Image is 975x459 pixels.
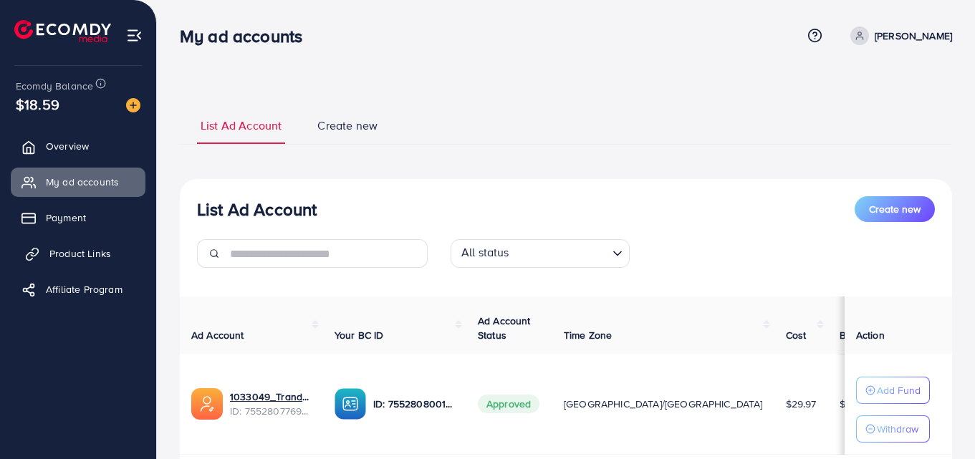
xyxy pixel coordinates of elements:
button: Add Fund [856,377,930,404]
span: Action [856,328,885,342]
p: Add Fund [877,382,921,399]
span: $29.97 [786,397,817,411]
img: ic-ads-acc.e4c84228.svg [191,388,223,420]
span: Create new [317,117,378,134]
img: ic-ba-acc.ded83a64.svg [335,388,366,420]
span: Affiliate Program [46,282,123,296]
a: Product Links [11,239,145,268]
span: Payment [46,211,86,225]
p: Withdraw [877,420,918,438]
a: Affiliate Program [11,275,145,304]
span: List Ad Account [201,117,282,134]
div: Search for option [451,239,630,268]
a: Overview [11,132,145,160]
span: All status [458,241,512,264]
span: Product Links [49,246,111,261]
div: <span class='underline'>1033049_Trand Era_1758525235875</span></br>7552807769917669384 [230,390,312,419]
span: Overview [46,139,89,153]
span: Ad Account [191,328,244,342]
span: My ad accounts [46,175,119,189]
span: Ecomdy Balance [16,79,93,93]
img: menu [126,27,143,44]
span: Approved [478,395,539,413]
a: 1033049_Trand Era_1758525235875 [230,390,312,404]
button: Withdraw [856,415,930,443]
span: $18.59 [16,94,59,115]
h3: List Ad Account [197,199,317,220]
a: Payment [11,203,145,232]
span: Your BC ID [335,328,384,342]
span: Create new [869,202,921,216]
p: ID: 7552808001163968529 [373,395,455,412]
img: logo [14,20,111,42]
p: [PERSON_NAME] [875,27,952,44]
input: Search for option [514,242,607,264]
span: [GEOGRAPHIC_DATA]/[GEOGRAPHIC_DATA] [564,397,763,411]
span: Ad Account Status [478,314,531,342]
button: Create new [855,196,935,222]
span: Cost [786,328,807,342]
span: ID: 7552807769917669384 [230,404,312,418]
h3: My ad accounts [180,26,314,47]
img: image [126,98,140,112]
a: [PERSON_NAME] [845,26,952,45]
a: My ad accounts [11,168,145,196]
span: Time Zone [564,328,612,342]
iframe: Chat [914,395,964,448]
